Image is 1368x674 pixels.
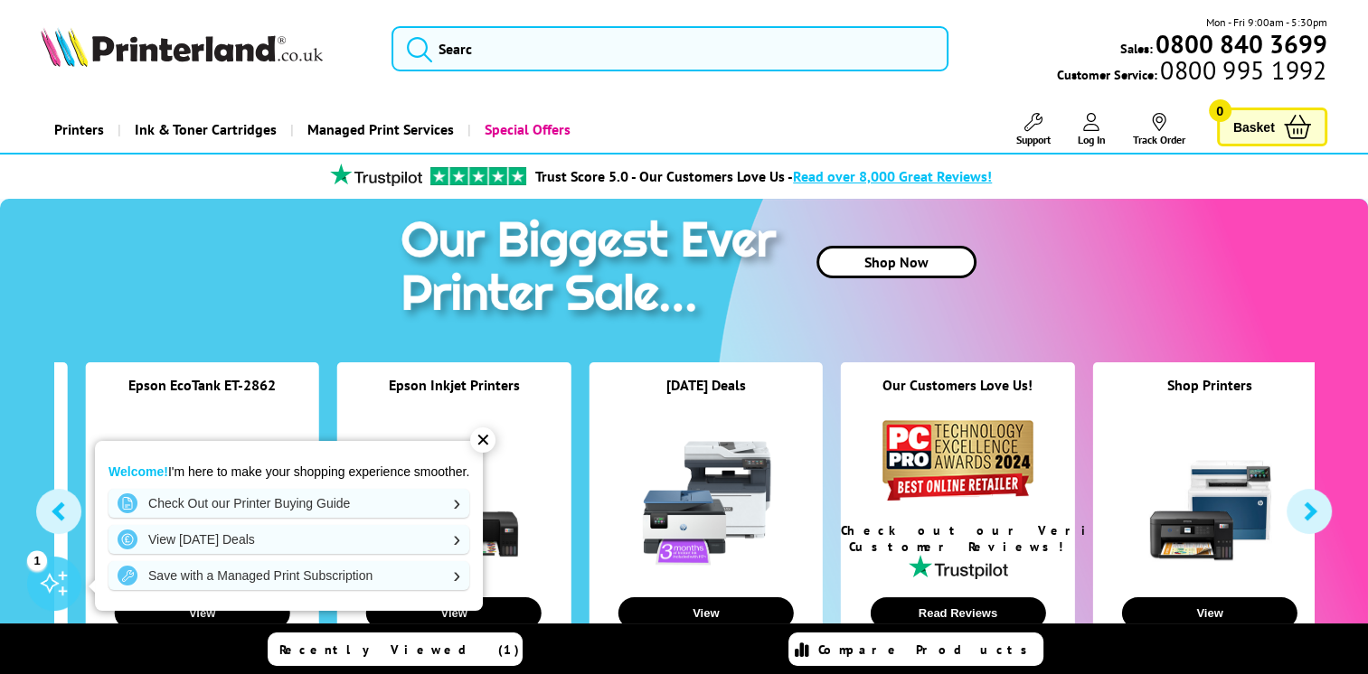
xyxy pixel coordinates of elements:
span: Support [1016,133,1051,146]
button: View [115,597,290,629]
a: Epson EcoTank ET-2862 [128,376,276,394]
span: Basket [1233,115,1275,139]
a: Compare Products [788,632,1043,666]
a: Support [1016,113,1051,146]
span: Read over 8,000 Great Reviews! [793,167,992,185]
img: trustpilot rating [430,167,526,185]
span: Customer Service: [1057,61,1326,83]
button: Read Reviews [870,597,1045,629]
a: Save with a Managed Print Subscription [108,561,469,590]
a: Printerland Logo [41,27,369,70]
div: ✕ [470,427,495,453]
span: Log In [1078,133,1106,146]
a: Log In [1078,113,1106,146]
p: I'm here to make your shopping experience smoother. [108,463,469,480]
a: Printers [41,107,118,153]
div: 1 [27,550,47,570]
span: Mon - Fri 9:00am - 5:30pm [1206,14,1327,31]
span: Recently Viewed (1) [279,641,520,658]
img: Printerland Logo [41,27,323,67]
img: trustpilot rating [322,164,430,186]
div: Our Customers Love Us! [841,376,1075,417]
button: View [1122,597,1297,629]
span: Sales: [1120,40,1153,57]
b: 0800 840 3699 [1156,27,1327,61]
a: Managed Print Services [290,107,467,153]
button: View [366,597,542,629]
a: Check Out our Printer Buying Guide [108,489,469,518]
a: Special Offers [467,107,584,153]
div: Shop Printers [1093,376,1327,417]
span: Ink & Toner Cartridges [135,107,277,153]
a: Epson Inkjet Printers [389,376,520,394]
a: Recently Viewed (1) [268,632,523,666]
a: 0800 840 3699 [1153,35,1327,52]
a: View [DATE] Deals [108,525,469,554]
div: [DATE] Deals [589,376,823,417]
a: Track Order [1133,113,1185,146]
a: Shop Now [816,246,976,278]
a: Basket 0 [1217,108,1327,146]
div: Check out our Verified Customer Reviews! [841,522,1075,555]
span: 0 [1209,99,1231,122]
span: 0800 995 1992 [1157,61,1326,79]
a: Trust Score 5.0 - Our Customers Love Us -Read over 8,000 Great Reviews! [535,167,992,185]
img: printer sale [392,199,795,341]
span: Compare Products [818,641,1037,658]
input: Searc [392,26,948,71]
strong: Welcome! [108,464,168,479]
button: View [618,597,794,629]
a: Ink & Toner Cartridges [118,107,290,153]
